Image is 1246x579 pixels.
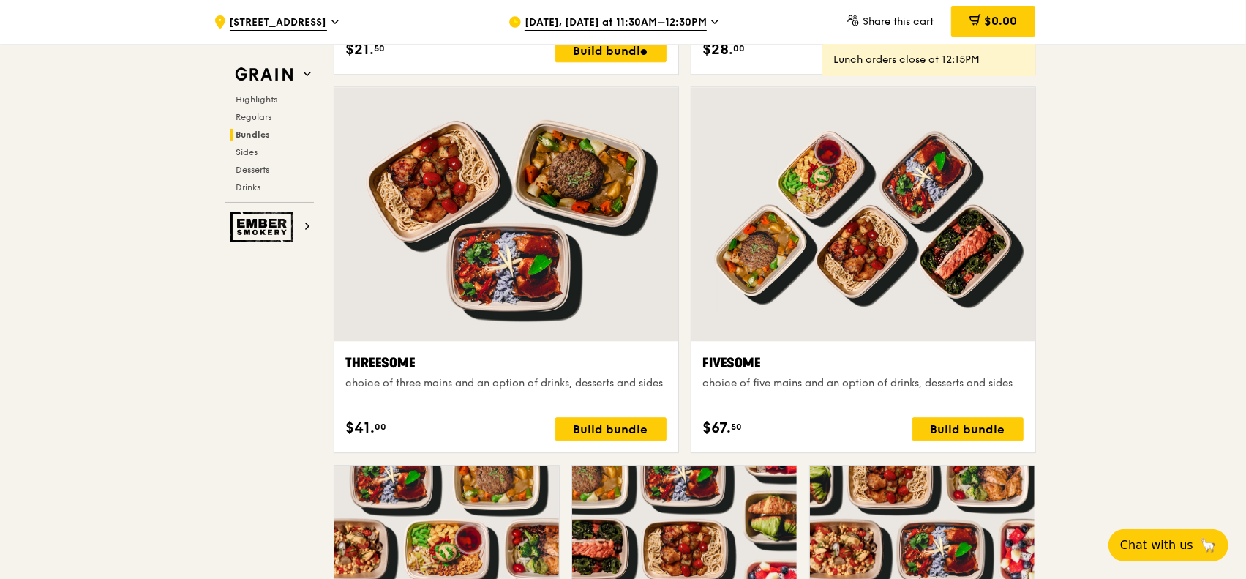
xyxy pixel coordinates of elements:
span: $67. [703,417,732,439]
span: [STREET_ADDRESS] [230,15,327,31]
div: Fivesome [703,353,1024,373]
span: Regulars [236,112,272,122]
div: Build bundle [555,417,667,441]
span: 00 [734,42,746,54]
span: 🦙 [1199,537,1217,554]
span: Sides [236,147,258,157]
img: Grain web logo [230,61,298,88]
button: Chat with us🦙 [1108,529,1228,561]
div: Build bundle [555,39,667,62]
span: 50 [375,42,386,54]
span: Desserts [236,165,270,175]
span: $0.00 [984,14,1017,28]
span: Chat with us [1120,537,1193,554]
span: $28. [703,39,734,61]
span: [DATE], [DATE] at 11:30AM–12:30PM [525,15,707,31]
span: Share this cart [863,15,934,28]
img: Ember Smokery web logo [230,212,298,242]
span: $21. [346,39,375,61]
div: choice of five mains and an option of drinks, desserts and sides [703,376,1024,391]
div: Threesome [346,353,667,373]
span: $41. [346,417,375,439]
span: Highlights [236,94,278,105]
div: Lunch orders close at 12:15PM [834,53,1024,67]
div: choice of three mains and an option of drinks, desserts and sides [346,376,667,391]
span: 50 [732,421,743,433]
span: Bundles [236,130,271,140]
div: Build bundle [912,417,1024,441]
span: 00 [375,421,387,433]
span: Drinks [236,182,261,193]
